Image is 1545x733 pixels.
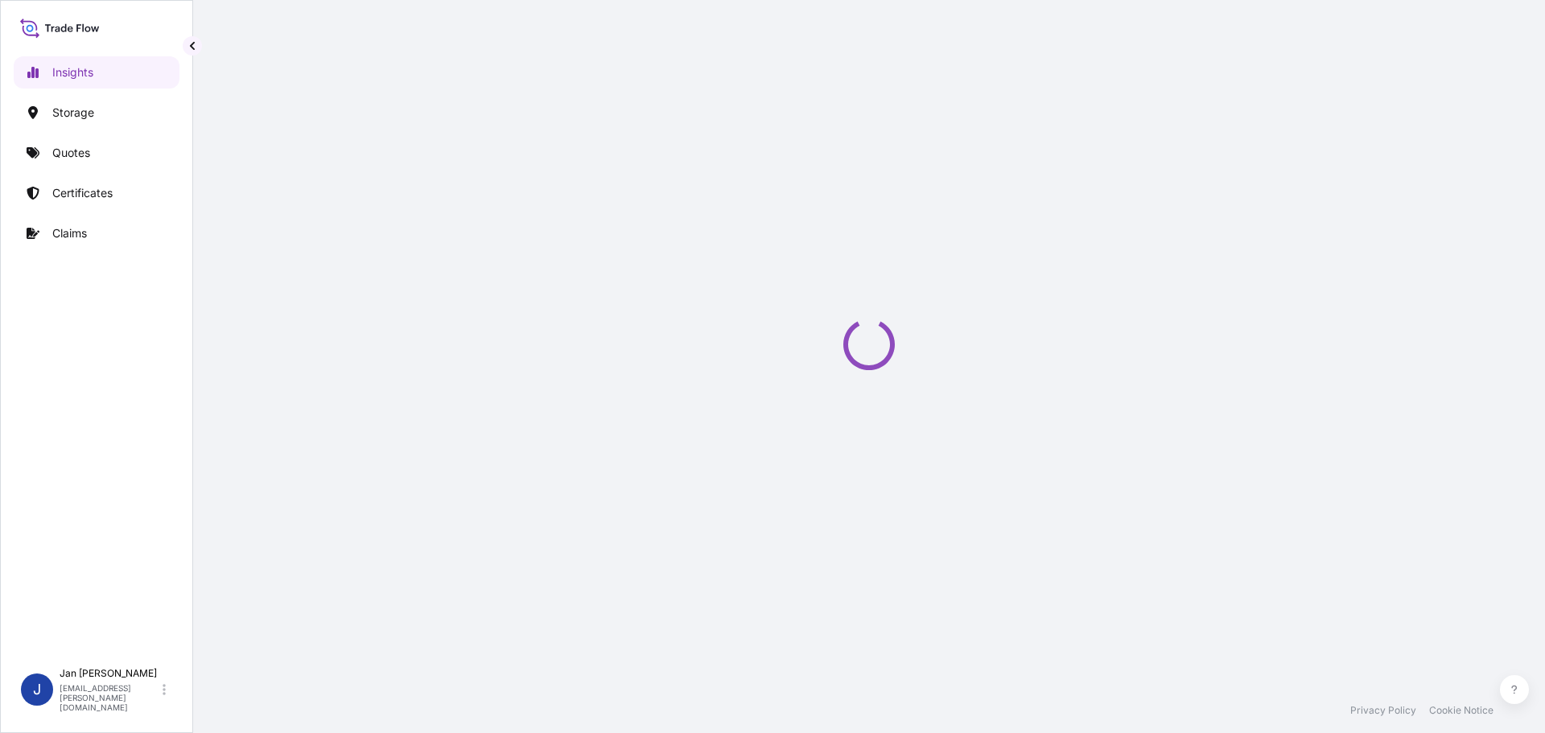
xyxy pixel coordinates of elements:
[14,97,179,129] a: Storage
[60,667,159,680] p: Jan [PERSON_NAME]
[14,56,179,89] a: Insights
[60,683,159,712] p: [EMAIL_ADDRESS][PERSON_NAME][DOMAIN_NAME]
[14,217,179,249] a: Claims
[52,225,87,241] p: Claims
[1350,704,1416,717] a: Privacy Policy
[14,177,179,209] a: Certificates
[52,105,94,121] p: Storage
[1429,704,1493,717] a: Cookie Notice
[52,64,93,80] p: Insights
[33,682,41,698] span: J
[52,185,113,201] p: Certificates
[52,145,90,161] p: Quotes
[14,137,179,169] a: Quotes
